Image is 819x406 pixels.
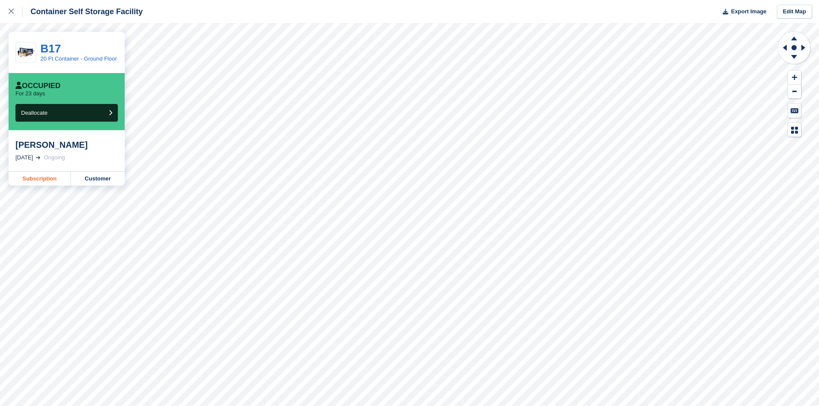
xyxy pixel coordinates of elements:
button: Zoom In [788,70,801,85]
a: Edit Map [777,5,812,19]
button: Export Image [718,5,767,19]
button: Zoom Out [788,85,801,99]
div: [PERSON_NAME] [15,140,118,150]
a: Subscription [9,172,71,186]
img: arrow-right-light-icn-cde0832a797a2874e46488d9cf13f60e5c3a73dbe684e267c42b8395dfbc2abf.svg [36,156,40,159]
span: Export Image [731,7,766,16]
img: 20-ft-container%20(1).jpg [16,45,36,60]
div: Occupied [15,82,61,90]
button: Map Legend [788,123,801,137]
div: Ongoing [44,153,65,162]
div: Container Self Storage Facility [23,6,143,17]
p: For 23 days [15,90,45,97]
a: Customer [71,172,125,186]
a: B17 [40,42,61,55]
span: Deallocate [21,110,47,116]
a: 20 Ft Container - Ground Floor [40,55,117,62]
button: Keyboard Shortcuts [788,104,801,118]
button: Deallocate [15,104,118,122]
div: [DATE] [15,153,33,162]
